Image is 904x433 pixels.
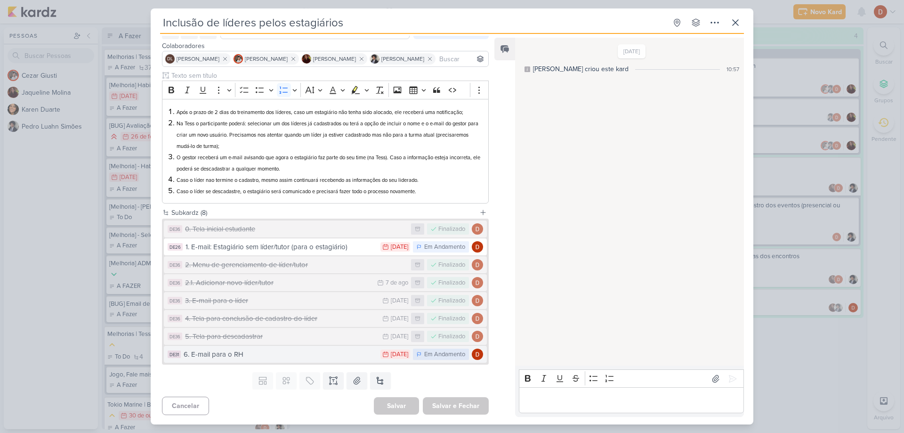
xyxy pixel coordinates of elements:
[164,221,487,237] button: DE36 0. Tela inicial estudante Finalizado
[185,295,378,306] div: 3. E-mail para o líder
[234,54,243,64] img: Cezar Giusti
[186,242,376,253] div: 1. E-mail: Estagiário sem líder/tutor (para o estagiário)
[162,41,489,51] div: Colaboradores
[185,260,406,270] div: 2. Menu de gerenciamento de líder/tutor
[162,397,209,415] button: Cancelar
[164,256,487,273] button: DE36 2. Menu de gerenciamento de líder/tutor Finalizado
[472,259,483,270] img: Davi Elias Teixeira
[438,225,465,234] div: Finalizado
[162,81,489,99] div: Editor toolbar
[168,261,182,269] div: DE36
[177,121,478,149] span: Na Tess o participante poderá: selecionar um dos líderes já cadastrados ou terá a opção de inclui...
[185,224,406,235] div: 0. Tela inicial estudante
[391,244,408,250] div: [DATE]
[168,351,181,358] div: DE31
[472,313,483,324] img: Davi Elias Teixeira
[472,223,483,235] img: Davi Elias Teixeira
[169,71,489,81] input: Texto sem título
[313,55,356,63] span: [PERSON_NAME]
[519,369,744,388] div: Editor toolbar
[386,280,408,286] div: 7 de ago
[370,54,379,64] img: Pedro Luahn Simões
[472,241,483,253] img: Davi Elias Teixeira
[162,99,489,204] div: Editor editing area: main
[302,54,311,64] img: Jaqueline Molina
[177,155,480,172] span: O gestor receberá um e-mail avisando que agora o estagiário faz parte do seu time (na Tess). Caso...
[185,278,372,288] div: 2.1. Adicionar novo líder/tutor
[391,334,408,340] div: [DATE]
[472,331,483,342] img: Davi Elias Teixeira
[164,274,487,291] button: DE36 2.1. Adicionar novo líder/tutor 7 de ago Finalizado
[177,109,463,115] span: Após o prazo de 2 dias do treinamento dos líderes, caso um estagiário não tenha sido alocado, ele...
[519,387,744,413] div: Editor editing area: main
[185,331,378,342] div: 5. Tela para descadastrar
[391,351,408,358] div: [DATE]
[381,55,424,63] span: [PERSON_NAME]
[726,65,739,74] div: 10:57
[168,297,182,304] div: DE36
[472,349,483,360] img: Davi Elias Teixeira
[424,243,465,252] div: Em Andamento
[168,333,182,340] div: DE36
[164,328,487,345] button: DE36 5. Tela para descadastrar [DATE] Finalizado
[438,332,465,342] div: Finalizado
[168,279,182,286] div: DE36
[438,261,465,270] div: Finalizado
[164,346,487,363] button: DE31 6. E-mail para o RH [DATE] Em Andamento
[438,296,465,306] div: Finalizado
[177,55,219,63] span: [PERSON_NAME]
[424,350,465,359] div: Em Andamento
[168,225,182,233] div: DE36
[177,177,419,183] span: Caso o líder nao termine o cadastro, mesmo assim continuará recebendo as informações do seu lider...
[168,243,183,251] div: DE26
[438,278,465,288] div: Finalizado
[164,310,487,327] button: DE36 4. Tela para conclusão de cadastro do líder [DATE] Finalizado
[472,277,483,288] img: Davi Elias Teixeira
[438,314,465,324] div: Finalizado
[165,54,175,64] div: Danilo Leite
[391,298,408,304] div: [DATE]
[164,238,487,255] button: DE26 1. E-mail: Estagiário sem líder/tutor (para o estagiário) [DATE] Em Andamento
[171,208,476,218] div: Subkardz (8)
[164,292,487,309] button: DE36 3. E-mail para o líder [DATE] Finalizado
[391,316,408,322] div: [DATE]
[167,57,173,62] p: DL
[160,14,667,31] input: Kard Sem Título
[533,64,629,74] div: [PERSON_NAME] criou este kard
[177,188,416,195] span: Caso o líder se descadastre, o estagiário será comunicado e precisará fazer todo o processo novam...
[245,55,288,63] span: [PERSON_NAME]
[185,313,378,324] div: 4. Tela para conclusão de cadastro do líder
[168,315,182,322] div: DE36
[472,295,483,306] img: Davi Elias Teixeira
[437,53,486,65] input: Buscar
[184,349,376,360] div: 6. E-mail para o RH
